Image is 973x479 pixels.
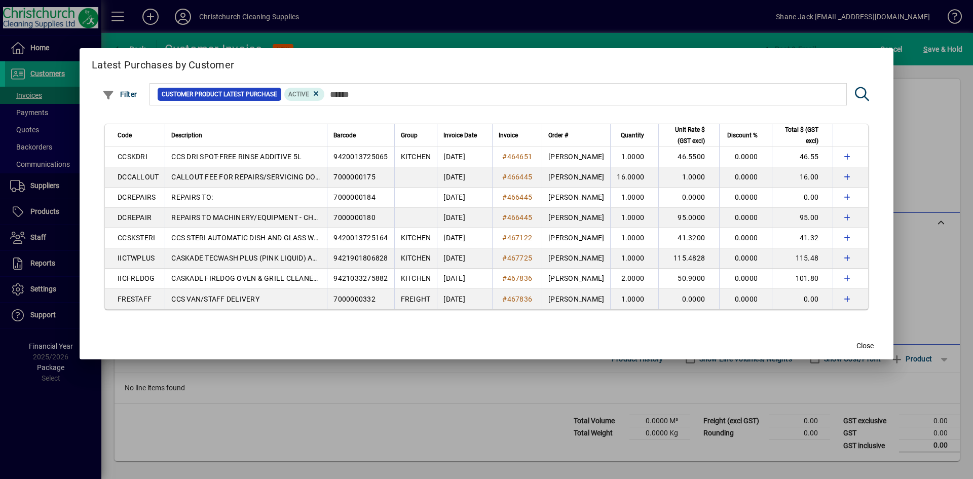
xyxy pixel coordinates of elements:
[542,167,610,188] td: [PERSON_NAME]
[726,130,767,141] div: Discount %
[499,130,518,141] span: Invoice
[507,173,533,181] span: 466445
[621,130,644,141] span: Quantity
[610,167,658,188] td: 16.0000
[499,232,536,243] a: #467122
[171,130,202,141] span: Description
[437,208,492,228] td: [DATE]
[610,147,658,167] td: 1.0000
[507,193,533,201] span: 466445
[548,130,568,141] span: Order #
[401,130,418,141] span: Group
[288,91,309,98] span: Active
[719,167,772,188] td: 0.0000
[719,269,772,289] td: 0.0000
[401,130,431,141] div: Group
[333,213,376,222] span: 7000000180
[542,269,610,289] td: [PERSON_NAME]
[727,130,758,141] span: Discount %
[542,188,610,208] td: [PERSON_NAME]
[849,337,881,355] button: Close
[502,193,507,201] span: #
[658,228,719,248] td: 41.3200
[333,130,388,141] div: Barcode
[333,254,388,262] span: 9421901806828
[658,167,719,188] td: 1.0000
[502,153,507,161] span: #
[171,153,302,161] span: CCS DRI SPOT-FREE RINSE ADDITIVE 5L
[401,254,431,262] span: KITCHEN
[772,188,833,208] td: 0.00
[437,167,492,188] td: [DATE]
[658,208,719,228] td: 95.0000
[333,295,376,303] span: 7000000332
[499,212,536,223] a: #466445
[333,173,376,181] span: 7000000175
[719,228,772,248] td: 0.0000
[772,289,833,309] td: 0.00
[610,248,658,269] td: 1.0000
[118,193,156,201] span: DCREPAIRS
[171,234,375,242] span: CCS STERI AUTOMATIC DISH AND GLASS WASHING LIQUID 5L
[437,188,492,208] td: [DATE]
[658,289,719,309] td: 0.0000
[333,153,388,161] span: 9420013725065
[772,208,833,228] td: 95.00
[333,234,388,242] span: 9420013725164
[118,254,155,262] span: IICTWPLUS
[658,269,719,289] td: 50.9000
[171,274,389,282] span: CASKADE FIREDOG OVEN & GRILL CLEANER 5L [DG-C8] (MPI C31)
[401,234,431,242] span: KITCHEN
[162,89,277,99] span: Customer Product Latest Purchase
[542,228,610,248] td: [PERSON_NAME]
[507,274,533,282] span: 467836
[499,293,536,305] a: #467836
[719,188,772,208] td: 0.0000
[610,228,658,248] td: 1.0000
[610,208,658,228] td: 1.0000
[333,274,388,282] span: 9421033275882
[502,295,507,303] span: #
[437,248,492,269] td: [DATE]
[499,252,536,264] a: #467725
[171,193,213,201] span: REPAIRS TO:
[118,173,159,181] span: DCCALLOUT
[171,130,321,141] div: Description
[437,147,492,167] td: [DATE]
[443,130,486,141] div: Invoice Date
[171,173,458,181] span: CALLOUT FEE FOR REPAIRS/SERVICING DONE ON SITE - $1.00 PER KM TO SITE OR $50
[443,130,477,141] span: Invoice Date
[118,234,155,242] span: CCSKSTERI
[80,48,893,78] h2: Latest Purchases by Customer
[118,213,152,222] span: DCREPAIR
[502,274,507,282] span: #
[507,234,533,242] span: 467122
[499,151,536,162] a: #464651
[772,269,833,289] td: 101.80
[542,248,610,269] td: [PERSON_NAME]
[118,130,159,141] div: Code
[772,167,833,188] td: 16.00
[548,130,604,141] div: Order #
[401,274,431,282] span: KITCHEN
[772,228,833,248] td: 41.32
[171,295,259,303] span: CCS VAN/STAFF DELIVERY
[856,341,874,351] span: Close
[507,295,533,303] span: 467836
[610,269,658,289] td: 2.0000
[610,289,658,309] td: 1.0000
[658,248,719,269] td: 115.4828
[502,234,507,242] span: #
[507,213,533,222] span: 466445
[502,213,507,222] span: #
[507,153,533,161] span: 464651
[610,188,658,208] td: 1.0000
[719,289,772,309] td: 0.0000
[100,85,140,103] button: Filter
[502,173,507,181] span: #
[171,254,407,262] span: CASKADE TECWASH PLUS (PINK LIQUID) AUTO DISH WASH 20L [DG-C8]
[542,147,610,167] td: [PERSON_NAME]
[658,188,719,208] td: 0.0000
[401,295,431,303] span: FREIGHT
[719,147,772,167] td: 0.0000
